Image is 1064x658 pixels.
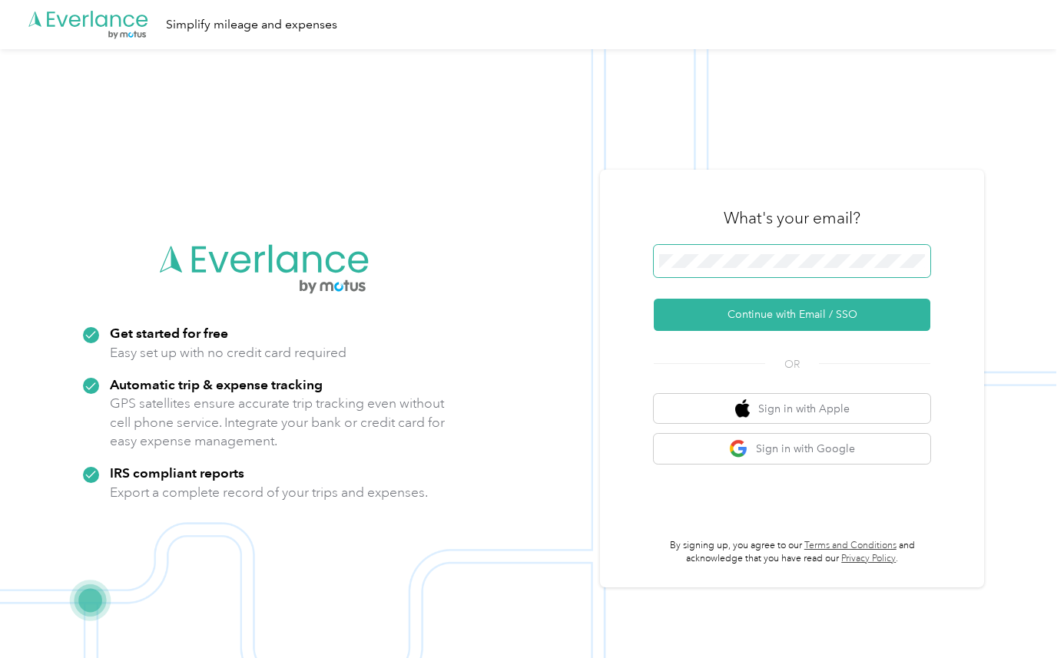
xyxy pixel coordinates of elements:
img: google logo [729,439,748,458]
button: Continue with Email / SSO [654,299,930,331]
button: apple logoSign in with Apple [654,394,930,424]
strong: IRS compliant reports [110,465,244,481]
p: By signing up, you agree to our and acknowledge that you have read our . [654,539,930,566]
img: apple logo [735,399,751,418]
strong: Automatic trip & expense tracking [110,376,323,392]
a: Terms and Conditions [804,540,897,551]
a: Privacy Policy [841,553,896,564]
div: Simplify mileage and expenses [166,15,337,35]
strong: Get started for free [110,325,228,341]
p: Export a complete record of your trips and expenses. [110,483,428,502]
p: Easy set up with no credit card required [110,343,346,362]
h3: What's your email? [724,207,860,229]
button: google logoSign in with Google [654,434,930,464]
span: OR [765,356,819,372]
p: GPS satellites ensure accurate trip tracking even without cell phone service. Integrate your bank... [110,394,446,451]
